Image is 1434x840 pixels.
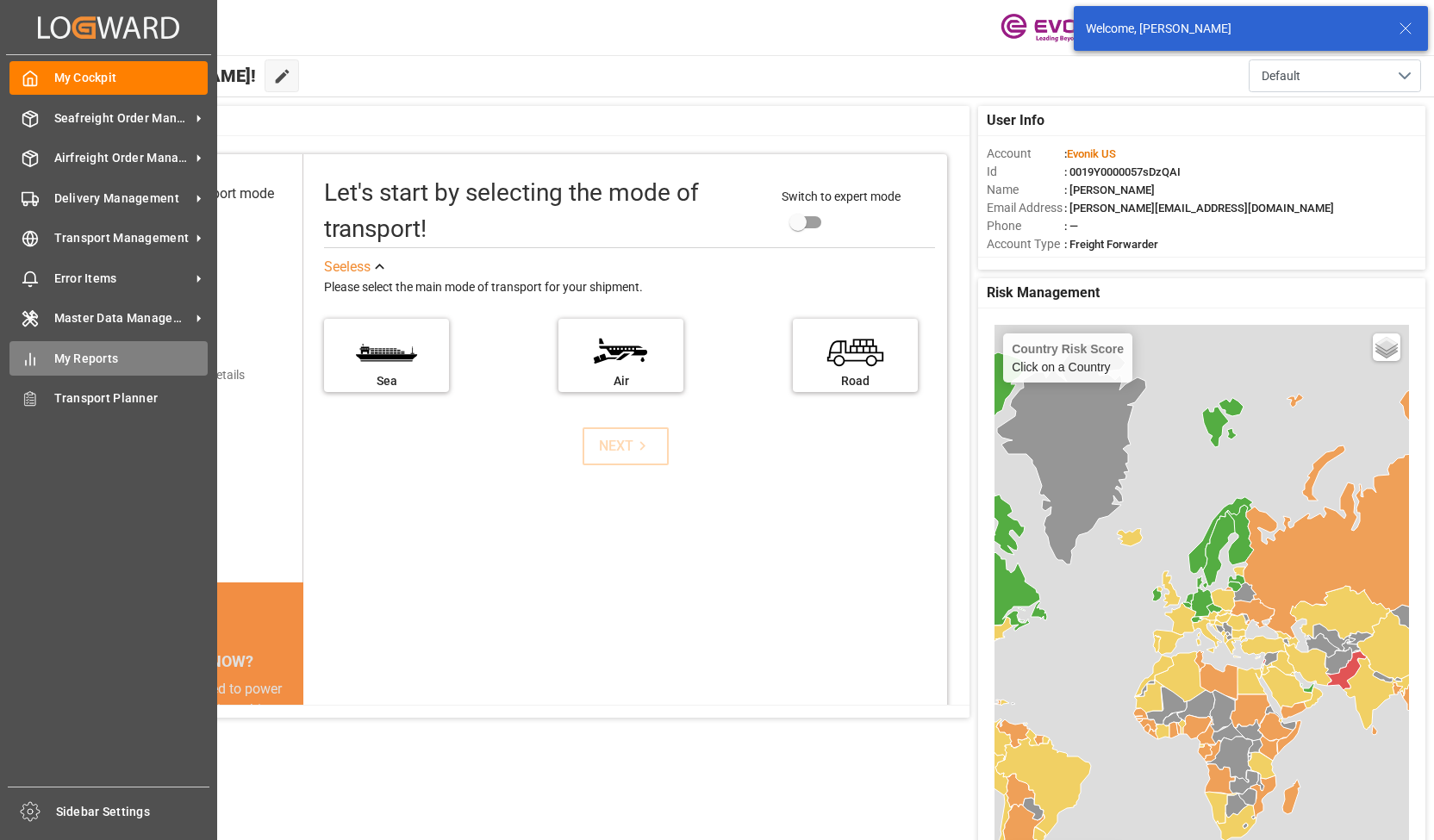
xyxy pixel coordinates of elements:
[54,350,209,368] span: My Reports
[1249,59,1421,92] button: open menu
[54,389,209,408] span: Transport Planner
[324,175,764,247] div: Let's start by selecting the mode of transport!
[9,341,208,375] a: My Reports
[1373,333,1400,361] a: Layers
[1012,342,1124,356] h4: Country Risk Score
[54,69,209,87] span: My Cockpit
[54,109,190,128] span: Seafreight Order Management
[1001,13,1113,43] img: Evonik-brand-mark-Deep-Purple-RGB.jpeg_1700498283.jpeg
[1064,165,1181,178] span: : 0019Y0000057sDzQAI
[987,145,1064,163] span: Account
[567,372,675,390] div: Air
[333,372,440,390] div: Sea
[54,309,190,327] span: Master Data Management
[987,163,1064,181] span: Id
[987,283,1100,303] span: Risk Management
[583,427,669,465] button: NEXT
[599,436,652,457] div: NEXT
[987,217,1064,235] span: Phone
[1012,342,1124,374] div: Click on a Country
[1064,184,1155,196] span: : [PERSON_NAME]
[1064,147,1116,160] span: :
[54,190,190,208] span: Delivery Management
[9,61,208,95] a: My Cockpit
[54,270,190,288] span: Error Items
[1067,147,1116,160] span: Evonik US
[987,235,1064,253] span: Account Type
[54,229,190,247] span: Transport Management
[1064,220,1078,233] span: : —
[782,190,901,203] span: Switch to expert mode
[56,803,210,821] span: Sidebar Settings
[1086,20,1382,38] div: Welcome, [PERSON_NAME]
[801,372,909,390] div: Road
[324,257,371,277] div: See less
[987,110,1044,131] span: User Info
[54,149,190,167] span: Airfreight Order Management
[1064,238,1158,251] span: : Freight Forwarder
[1064,202,1334,215] span: : [PERSON_NAME][EMAIL_ADDRESS][DOMAIN_NAME]
[987,181,1064,199] span: Name
[1262,67,1300,85] span: Default
[987,199,1064,217] span: Email Address
[9,382,208,415] a: Transport Planner
[324,277,935,298] div: Please select the main mode of transport for your shipment.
